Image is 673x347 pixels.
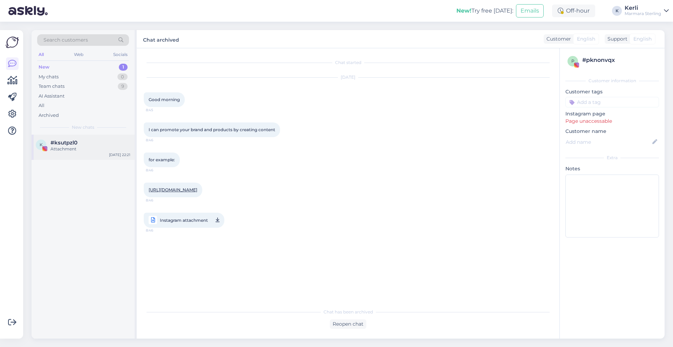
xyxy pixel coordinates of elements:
[149,157,175,162] span: for example:
[112,50,129,59] div: Socials
[625,11,661,16] div: Marmara Sterling
[149,127,275,132] span: I can promote your brand and products by creating content
[119,64,128,71] div: 1
[566,138,651,146] input: Add name
[565,165,659,172] p: Notes
[552,5,595,17] div: Off-hour
[146,168,172,173] span: 8:46
[571,58,575,64] span: p
[605,35,627,43] div: Support
[633,35,652,43] span: English
[160,216,208,225] span: Instagram attachment
[565,110,659,118] p: Instagram page
[565,128,659,135] p: Customer name
[39,93,64,100] div: AI Assistant
[39,83,64,90] div: Team chats
[117,73,128,80] div: 0
[544,35,571,43] div: Customer
[565,88,659,95] p: Customer tags
[39,102,45,109] div: All
[39,73,59,80] div: My chats
[149,97,180,102] span: Good morning
[6,36,19,49] img: Askly Logo
[582,56,657,64] div: # pknonvqx
[144,213,224,228] a: Instagram attachment8:46
[40,142,43,147] span: k
[456,7,513,15] div: Try free [DATE]:
[39,64,49,71] div: New
[72,124,94,130] span: New chats
[39,112,59,119] div: Archived
[330,319,366,329] div: Reopen chat
[324,309,373,315] span: Chat has been archived
[118,83,128,90] div: 9
[143,34,179,44] label: Chat archived
[50,140,77,146] span: #ksutpzl0
[565,118,659,125] p: Page unaccessable
[109,152,130,157] div: [DATE] 22:21
[516,4,544,17] button: Emails
[146,198,172,203] span: 8:46
[612,6,622,16] div: K
[144,74,552,80] div: [DATE]
[146,107,172,113] span: 8:45
[565,155,659,161] div: Extra
[146,226,172,235] span: 8:46
[50,146,130,152] div: Attachment
[73,50,85,59] div: Web
[565,78,659,84] div: Customer information
[456,7,471,14] b: New!
[146,137,172,143] span: 8:46
[625,5,669,16] a: KerliMarmara Sterling
[565,97,659,107] input: Add a tag
[37,50,45,59] div: All
[625,5,661,11] div: Kerli
[577,35,595,43] span: English
[43,36,88,44] span: Search customers
[144,59,552,66] div: Chat started
[149,187,197,192] a: [URL][DOMAIN_NAME]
